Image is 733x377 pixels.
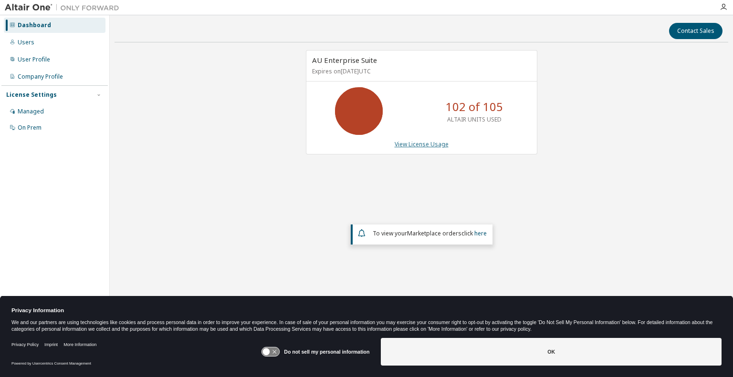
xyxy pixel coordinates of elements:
div: On Prem [18,124,42,132]
div: Dashboard [18,21,51,29]
p: 102 of 105 [446,99,503,115]
div: Users [18,39,34,46]
div: Company Profile [18,73,63,81]
span: To view your click [373,229,487,237]
p: Expires on [DATE] UTC [312,67,529,75]
em: Marketplace orders [407,229,461,237]
span: AU Enterprise Suite [312,55,377,65]
div: User Profile [18,56,50,63]
div: License Settings [6,91,57,99]
a: View License Usage [395,140,449,148]
button: Contact Sales [669,23,723,39]
img: Altair One [5,3,124,12]
p: ALTAIR UNITS USED [447,115,502,123]
a: here [474,229,487,237]
div: Managed [18,108,44,115]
